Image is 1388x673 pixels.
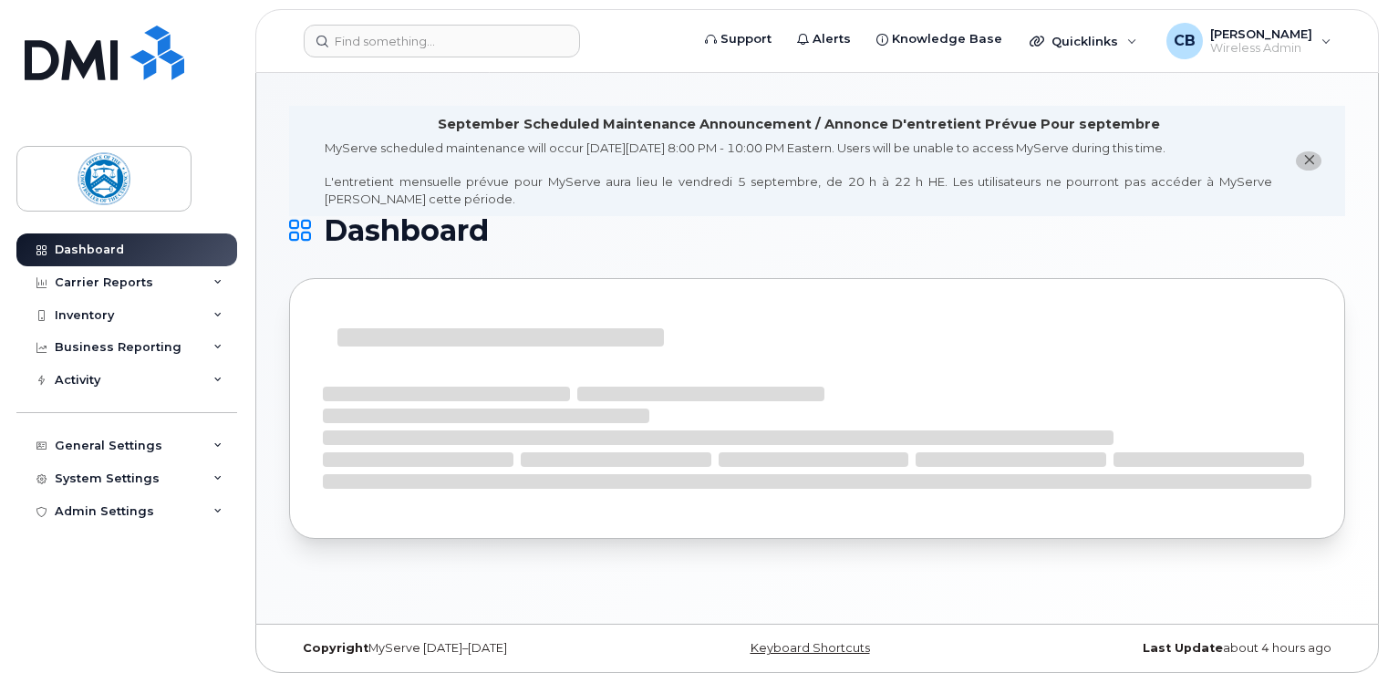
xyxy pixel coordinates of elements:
[303,641,368,655] strong: Copyright
[1296,151,1321,171] button: close notification
[1143,641,1223,655] strong: Last Update
[324,217,489,244] span: Dashboard
[325,140,1272,207] div: MyServe scheduled maintenance will occur [DATE][DATE] 8:00 PM - 10:00 PM Eastern. Users will be u...
[289,641,641,656] div: MyServe [DATE]–[DATE]
[438,115,1160,134] div: September Scheduled Maintenance Announcement / Annonce D'entretient Prévue Pour septembre
[751,641,870,655] a: Keyboard Shortcuts
[993,641,1345,656] div: about 4 hours ago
